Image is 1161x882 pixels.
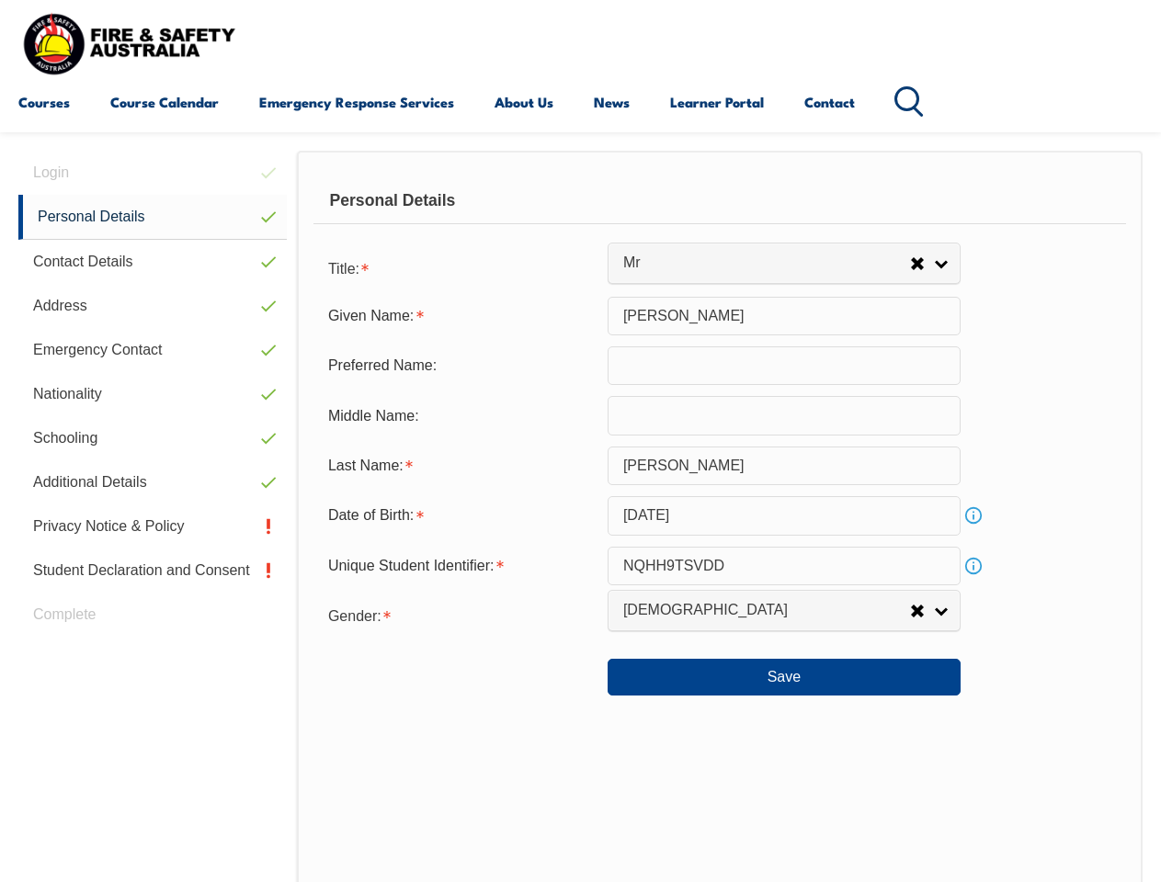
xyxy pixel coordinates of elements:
a: Schooling [18,416,287,460]
span: Mr [623,254,910,273]
div: Given Name is required. [313,299,608,334]
a: Nationality [18,372,287,416]
a: Additional Details [18,460,287,504]
a: Contact Details [18,240,287,284]
input: Select Date... [608,496,961,535]
div: Personal Details [313,178,1126,224]
button: Save [608,659,961,695]
div: Title is required. [313,249,608,286]
a: Courses [18,80,70,124]
a: Address [18,284,287,328]
a: Info [961,553,986,579]
a: Personal Details [18,195,287,240]
a: Contact [804,80,855,124]
span: [DEMOGRAPHIC_DATA] [623,601,910,620]
span: Title: [328,261,359,277]
a: Learner Portal [670,80,764,124]
a: Info [961,503,986,528]
div: Date of Birth is required. [313,498,608,533]
div: Gender is required. [313,596,608,633]
div: Preferred Name: [313,348,608,383]
a: Course Calendar [110,80,219,124]
div: Unique Student Identifier is required. [313,548,608,583]
a: About Us [495,80,553,124]
a: Privacy Notice & Policy [18,504,287,548]
a: Emergency Contact [18,328,287,372]
input: 10 Characters no 1, 0, O or I [608,547,961,585]
a: News [594,80,630,124]
span: Gender: [328,608,381,624]
a: Student Declaration and Consent [18,548,287,593]
div: Last Name is required. [313,448,608,483]
a: Emergency Response Services [259,80,454,124]
div: Middle Name: [313,398,608,433]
